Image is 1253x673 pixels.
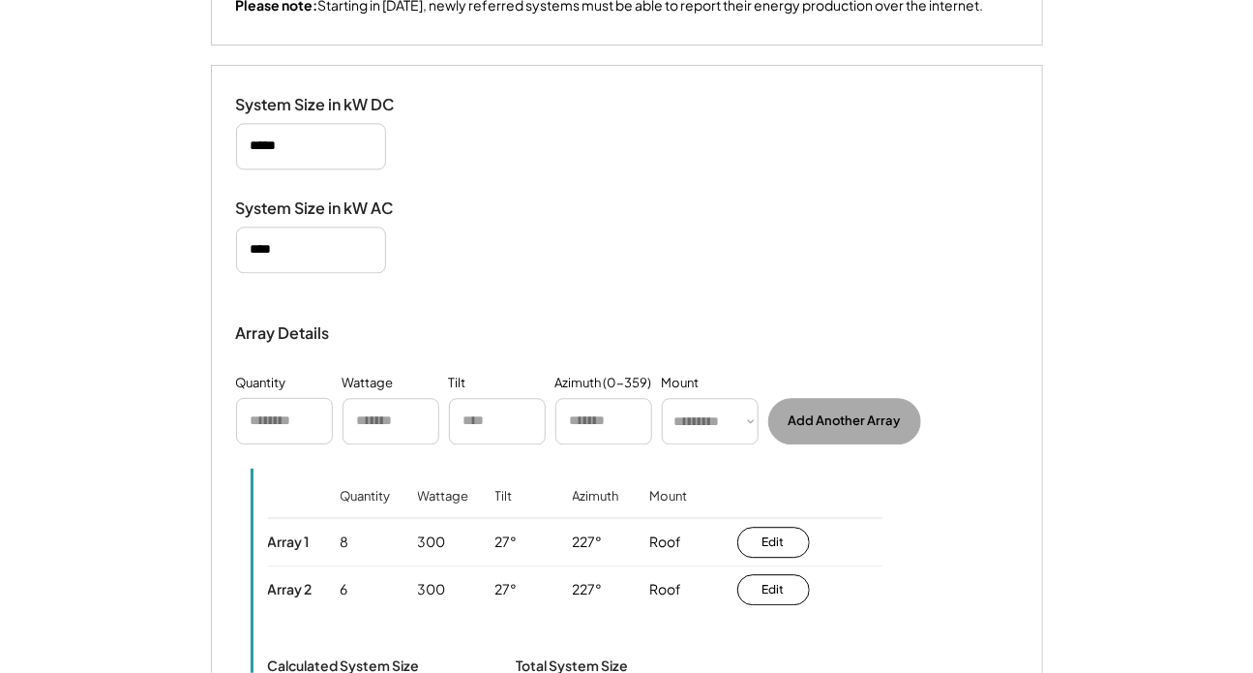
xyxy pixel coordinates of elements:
[236,95,430,115] div: System Size in kW DC
[573,533,603,552] div: 227°
[236,199,430,219] div: System Size in kW AC
[737,527,810,558] button: Edit
[650,580,682,599] div: Roof
[495,533,518,552] div: 27°
[341,533,349,552] div: 8
[449,374,466,393] div: Tilt
[495,580,518,599] div: 27°
[418,533,446,552] div: 300
[268,533,310,550] div: Array 1
[650,488,688,532] div: Mount
[768,398,921,444] button: Add Another Array
[341,488,391,532] div: Quantity
[418,488,469,532] div: Wattage
[573,580,603,599] div: 227°
[495,488,513,532] div: Tilt
[236,374,286,393] div: Quantity
[650,533,682,552] div: Roof
[341,580,348,599] div: 6
[268,580,313,597] div: Array 2
[573,488,619,532] div: Azimuth
[662,374,700,393] div: Mount
[737,574,810,605] button: Edit
[343,374,394,393] div: Wattage
[236,321,333,345] div: Array Details
[555,374,652,393] div: Azimuth (0-359)
[418,580,446,599] div: 300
